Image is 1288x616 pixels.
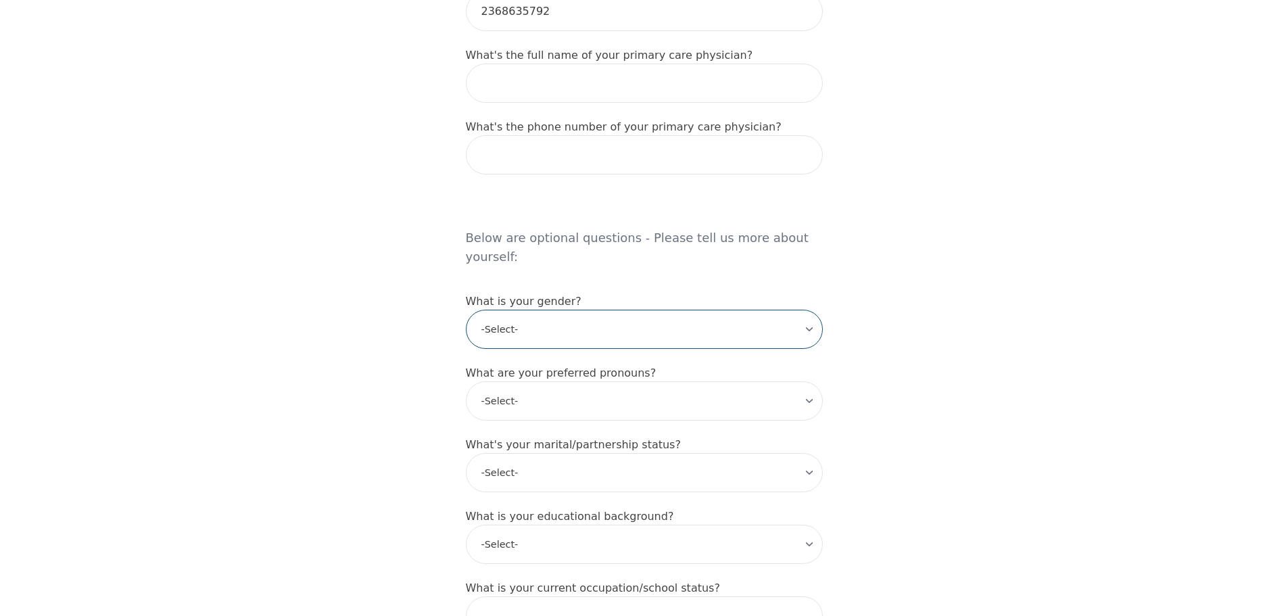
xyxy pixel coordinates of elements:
[466,438,681,451] label: What's your marital/partnership status?
[466,510,674,523] label: What is your educational background?
[466,120,782,133] label: What's the phone number of your primary care physician?
[466,582,720,594] label: What is your current occupation/school status?
[466,49,753,62] label: What's the full name of your primary care physician?
[466,366,657,379] label: What are your preferred pronouns?
[466,295,581,308] label: What is your gender?
[466,191,823,277] h5: Below are optional questions - Please tell us more about yourself:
